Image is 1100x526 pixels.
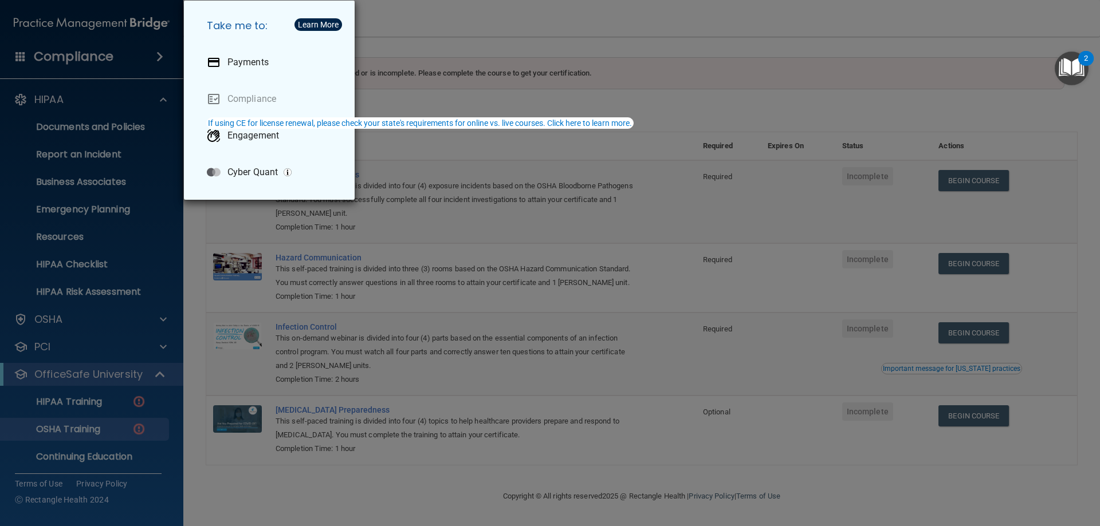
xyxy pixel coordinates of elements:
button: Learn More [294,18,342,31]
p: Engagement [227,130,279,141]
div: Learn More [298,21,339,29]
button: Open Resource Center, 2 new notifications [1055,52,1089,85]
a: Engagement [198,120,345,152]
a: Cyber Quant [198,156,345,188]
button: If using CE for license renewal, please check your state's requirements for online vs. live cours... [206,117,634,129]
a: Payments [198,46,345,78]
h5: Take me to: [198,10,345,42]
p: Payments [227,57,269,68]
div: 2 [1084,58,1088,73]
div: If using CE for license renewal, please check your state's requirements for online vs. live cours... [208,119,632,127]
a: Compliance [198,83,345,115]
p: Cyber Quant [227,167,278,178]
